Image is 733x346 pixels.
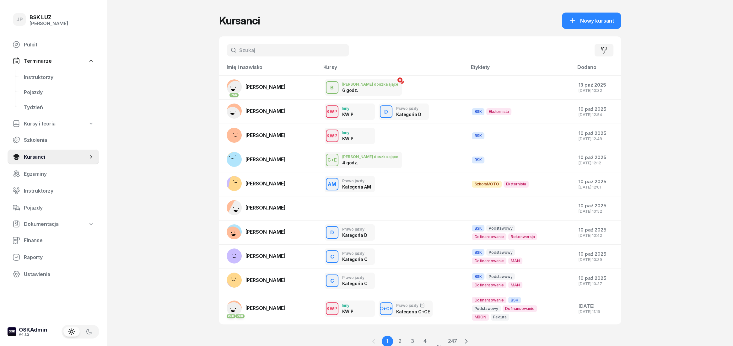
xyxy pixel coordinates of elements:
span: BSK [472,157,484,163]
span: [PERSON_NAME] [245,108,286,114]
div: 10 paź 2025 [579,179,616,184]
div: [DATE] 10:37 [579,282,616,286]
a: Pulpit [8,37,99,52]
a: [PERSON_NAME] [227,273,286,288]
div: [DATE] 10:42 [579,233,616,237]
span: BSK [472,225,484,232]
th: Etykiety [467,64,574,76]
button: D [380,105,392,118]
span: Szkolenia [24,137,94,143]
span: MBON [472,314,488,320]
span: BSK [472,108,484,115]
div: C [328,253,337,261]
span: MAN [508,282,522,288]
span: Pojazdy [24,89,94,95]
a: Pojazdy [8,200,99,215]
a: Kursanci [8,149,99,164]
div: AM [325,180,339,189]
span: Rekonwersja [508,233,537,240]
div: 4 godz. [342,160,375,165]
div: Kategoria C [342,281,368,286]
div: PKK [227,314,236,318]
a: Egzaminy [8,166,99,181]
span: [PERSON_NAME] [245,205,286,211]
button: C [326,250,338,263]
a: Raporty [8,250,99,265]
div: 10 paź 2025 [579,227,616,233]
a: PKK[PERSON_NAME] [227,79,286,94]
span: BSK [508,297,521,303]
span: Podstawowy [486,249,515,256]
div: 10 paź 2025 [579,203,616,209]
div: Prawo jazdy [342,251,368,255]
a: [PERSON_NAME] [227,176,286,191]
button: C [326,274,338,287]
span: JP [16,17,23,22]
h1: Kursanci [219,15,260,26]
span: BSK [472,273,484,280]
span: Finanse [24,237,94,243]
div: C [328,277,337,285]
div: C+E [325,156,339,164]
span: Dofinansowanie [472,258,506,264]
span: [PERSON_NAME] [245,156,286,162]
button: KWP [326,130,338,142]
span: BSK [472,132,484,139]
span: BSK [472,249,484,256]
span: [PERSON_NAME] [245,253,286,259]
span: Dofinansowanie [472,282,506,288]
span: Terminarze [24,58,51,64]
span: Tydzień [24,104,94,110]
a: Ustawienia [8,267,99,282]
div: [DATE] [579,303,616,309]
span: Raporty [24,254,94,260]
span: [PERSON_NAME] [245,180,286,187]
div: Prawo jazdy [342,227,367,231]
a: [PERSON_NAME] [227,152,286,167]
th: Dodano [574,64,621,76]
span: Eksternista [504,181,529,187]
div: 10 paź 2025 [579,275,616,281]
span: Eksternista [486,108,511,115]
span: Podstawowy [472,305,500,312]
div: KWP [324,132,340,140]
div: Kategoria C [342,257,368,262]
span: Kursanci [24,154,88,160]
span: Faktura [491,314,509,320]
div: Prawo jazdy [342,275,368,279]
button: B [326,81,338,94]
div: [PERSON_NAME] [30,21,68,26]
a: [PERSON_NAME] [227,200,286,215]
span: [PERSON_NAME] [245,277,286,283]
div: [PERSON_NAME] doszkalające [342,82,398,86]
span: [PERSON_NAME] [245,132,286,138]
span: Instruktorzy [24,74,94,80]
span: Podstawowy [486,273,515,280]
div: Kategoria C+CE [396,309,429,314]
div: Prawo jazdy [342,179,371,183]
a: Kursy i teoria [8,117,99,130]
span: Pulpit [24,42,94,48]
div: v4.1.2 [19,333,47,336]
div: KW P [342,136,353,141]
th: Imię i nazwisko [219,64,320,76]
span: Podstawowy [486,225,515,232]
div: [DATE] 12:54 [579,113,616,117]
div: Inny [342,130,353,135]
div: [DATE] 12:01 [579,185,616,189]
div: Inny [342,303,353,307]
a: [PERSON_NAME] [227,224,286,239]
div: KWP [324,108,340,115]
div: 10 paź 2025 [579,251,616,257]
a: Pojazdy [19,85,99,100]
div: [DATE] 10:32 [579,88,616,93]
div: 13 paź 2025 [579,82,616,88]
span: [PERSON_NAME] [245,229,286,235]
button: AM [326,178,338,190]
div: [PERSON_NAME] doszkalające [342,155,398,159]
span: Kursy i teoria [24,121,56,127]
div: PKK [235,314,245,318]
div: KW P [342,309,353,314]
span: Dokumentacja [24,221,59,227]
span: Egzaminy [24,171,94,177]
